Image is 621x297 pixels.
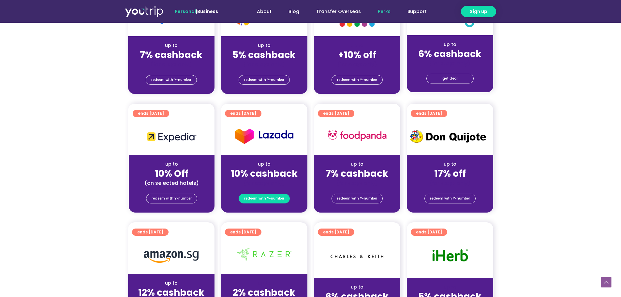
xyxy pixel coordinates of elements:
a: get deal [426,74,474,83]
a: redeem with Y-number [239,194,290,203]
div: (for stays only) [319,180,395,186]
div: up to [412,284,488,290]
a: Perks [369,6,399,18]
div: (for stays only) [319,61,395,68]
span: ends [DATE] [323,229,349,236]
a: ends [DATE] [225,110,261,117]
a: ends [DATE] [318,229,354,236]
span: ends [DATE] [138,110,164,117]
a: Transfer Overseas [308,6,369,18]
a: ends [DATE] [132,229,169,236]
a: Business [197,8,218,15]
div: (for stays only) [226,180,302,186]
span: redeem with Y-number [337,75,377,84]
a: Sign up [461,6,496,17]
a: Support [399,6,435,18]
span: redeem with Y-number [152,194,192,203]
span: Personal [175,8,196,15]
span: | [175,8,218,15]
span: ends [DATE] [416,110,442,117]
strong: 10% cashback [231,167,298,180]
div: up to [226,161,302,168]
a: redeem with Y-number [146,75,197,85]
span: ends [DATE] [416,229,442,236]
div: (for stays only) [226,61,302,68]
a: ends [DATE] [225,229,261,236]
a: About [248,6,280,18]
div: (for stays only) [412,60,488,67]
span: ends [DATE] [230,110,256,117]
strong: 7% cashback [140,49,202,61]
div: up to [412,41,488,48]
div: up to [133,280,209,287]
div: (for stays only) [133,61,209,68]
strong: 10% Off [155,167,188,180]
strong: 17% off [434,167,466,180]
span: redeem with Y-number [244,194,284,203]
span: get deal [442,74,458,83]
div: up to [319,284,395,290]
div: (on selected hotels) [134,180,209,186]
a: redeem with Y-number [424,194,476,203]
a: redeem with Y-number [332,75,383,85]
div: up to [226,280,302,287]
span: ends [DATE] [230,229,256,236]
a: Blog [280,6,308,18]
span: ends [DATE] [323,110,349,117]
div: up to [319,161,395,168]
strong: 7% cashback [326,167,388,180]
a: redeem with Y-number [146,194,197,203]
span: up to [351,42,363,49]
div: (for stays only) [412,180,488,186]
strong: 6% cashback [418,48,481,60]
a: ends [DATE] [411,229,447,236]
a: ends [DATE] [133,110,169,117]
a: redeem with Y-number [332,194,383,203]
a: ends [DATE] [318,110,354,117]
nav: Menu [236,6,435,18]
span: ends [DATE] [137,229,163,236]
a: ends [DATE] [411,110,447,117]
span: redeem with Y-number [337,194,377,203]
div: up to [412,161,488,168]
div: up to [133,42,209,49]
span: redeem with Y-number [151,75,191,84]
strong: +10% off [338,49,376,61]
span: redeem with Y-number [244,75,284,84]
span: redeem with Y-number [430,194,470,203]
div: up to [134,161,209,168]
div: up to [226,42,302,49]
a: redeem with Y-number [239,75,290,85]
span: Sign up [470,8,487,15]
strong: 5% cashback [232,49,296,61]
